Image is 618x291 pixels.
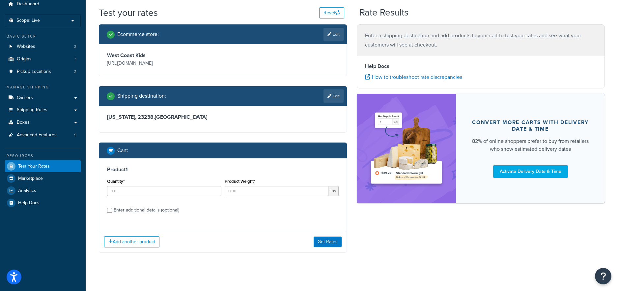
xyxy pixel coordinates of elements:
[16,18,40,23] span: Scope: Live
[5,160,81,172] a: Test Your Rates
[17,132,57,138] span: Advanced Features
[107,52,221,59] h3: West Coast Kids
[5,104,81,116] a: Shipping Rules
[117,147,128,153] h2: Cart :
[5,197,81,209] a: Help Docs
[17,1,39,7] span: Dashboard
[5,129,81,141] a: Advanced Features9
[18,164,50,169] span: Test Your Rates
[107,208,112,213] input: Enter additional details (optional)
[107,179,125,184] label: Quantity*
[472,119,589,132] div: Convert more carts with delivery date & time
[17,95,33,101] span: Carriers
[472,137,589,153] div: 82% of online shoppers prefer to buy from retailers who show estimated delivery dates
[225,186,329,196] input: 0.00
[75,56,76,62] span: 1
[5,41,81,53] a: Websites2
[314,237,342,247] button: Get Rates
[18,176,43,181] span: Marketplace
[117,31,159,37] h2: Ecommerce store :
[74,69,76,75] span: 2
[365,62,597,70] h4: Help Docs
[107,114,339,120] h3: [US_STATE], 23238 , [GEOGRAPHIC_DATA]
[18,200,40,206] span: Help Docs
[5,34,81,39] div: Basic Setup
[319,7,344,18] button: Reset
[595,268,611,284] button: Open Resource Center
[5,185,81,197] a: Analytics
[114,206,179,215] div: Enter additional details (optional)
[5,84,81,90] div: Manage Shipping
[5,41,81,53] li: Websites
[493,165,568,178] a: Activate Delivery Date & Time
[5,66,81,78] a: Pickup Locations2
[5,53,81,65] a: Origins1
[5,129,81,141] li: Advanced Features
[5,116,81,129] a: Boxes
[5,153,81,159] div: Resources
[359,8,408,18] h2: Rate Results
[17,56,32,62] span: Origins
[323,89,344,103] a: Edit
[18,188,36,194] span: Analytics
[5,66,81,78] li: Pickup Locations
[5,92,81,104] a: Carriers
[5,53,81,65] li: Origins
[107,186,221,196] input: 0.0
[107,59,221,68] p: [URL][DOMAIN_NAME]
[367,104,446,193] img: feature-image-ddt-36eae7f7280da8017bfb280eaccd9c446f90b1fe08728e4019434db127062ab4.png
[99,6,158,19] h1: Test your rates
[365,73,462,81] a: How to troubleshoot rate discrepancies
[74,132,76,138] span: 9
[5,173,81,184] a: Marketplace
[107,166,339,173] h3: Product 1
[17,69,51,75] span: Pickup Locations
[17,44,35,49] span: Websites
[17,120,30,125] span: Boxes
[117,93,166,99] h2: Shipping destination :
[365,31,597,49] p: Enter a shipping destination and add products to your cart to test your rates and see what your c...
[74,44,76,49] span: 2
[323,28,344,41] a: Edit
[104,236,159,247] button: Add another product
[17,107,47,113] span: Shipping Rules
[328,186,339,196] span: lbs
[225,179,255,184] label: Product Weight*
